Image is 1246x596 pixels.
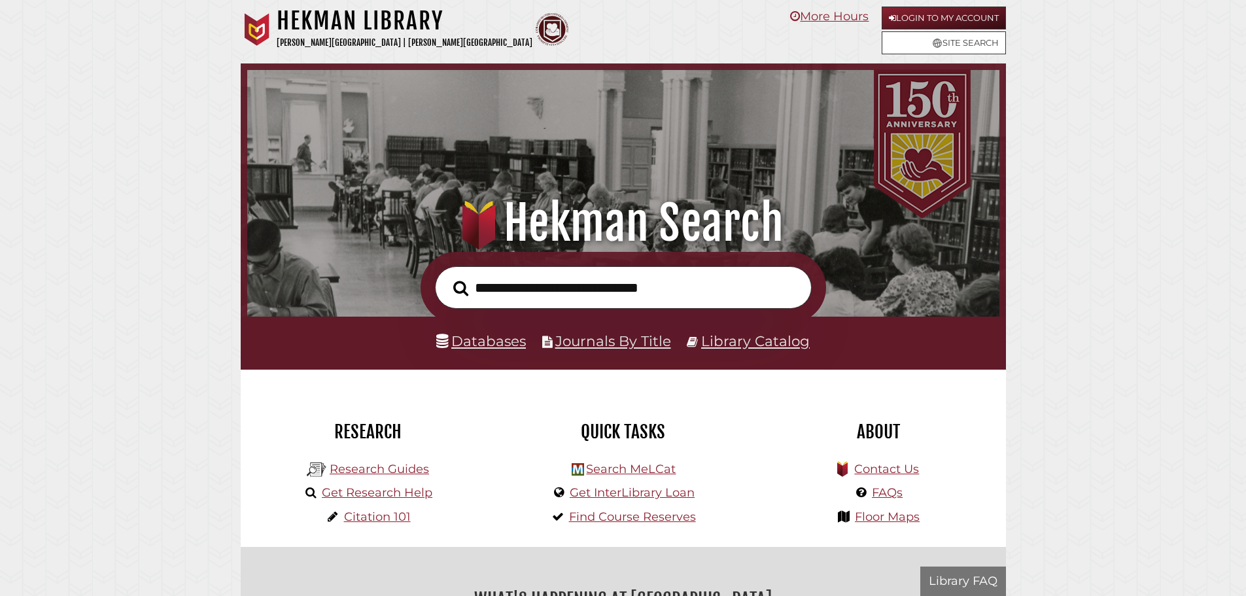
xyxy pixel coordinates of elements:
img: Hekman Library Logo [307,460,326,480]
img: Hekman Library Logo [572,463,584,476]
h2: Quick Tasks [506,421,741,443]
a: Site Search [882,31,1006,54]
a: Floor Maps [855,510,920,524]
a: Get Research Help [322,485,432,500]
a: Journals By Title [555,332,671,349]
h2: Research [251,421,486,443]
a: Research Guides [330,462,429,476]
a: Library Catalog [701,332,810,349]
a: Get InterLibrary Loan [570,485,695,500]
img: Calvin Theological Seminary [536,13,568,46]
h2: About [761,421,996,443]
a: Citation 101 [344,510,411,524]
h1: Hekman Library [277,7,532,35]
img: Calvin University [241,13,273,46]
button: Search [447,277,475,300]
a: Login to My Account [882,7,1006,29]
a: More Hours [790,9,869,24]
a: Search MeLCat [586,462,676,476]
a: FAQs [872,485,903,500]
h1: Hekman Search [266,194,980,252]
a: Databases [436,332,526,349]
p: [PERSON_NAME][GEOGRAPHIC_DATA] | [PERSON_NAME][GEOGRAPHIC_DATA] [277,35,532,50]
a: Contact Us [854,462,919,476]
a: Find Course Reserves [569,510,696,524]
i: Search [453,280,468,296]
